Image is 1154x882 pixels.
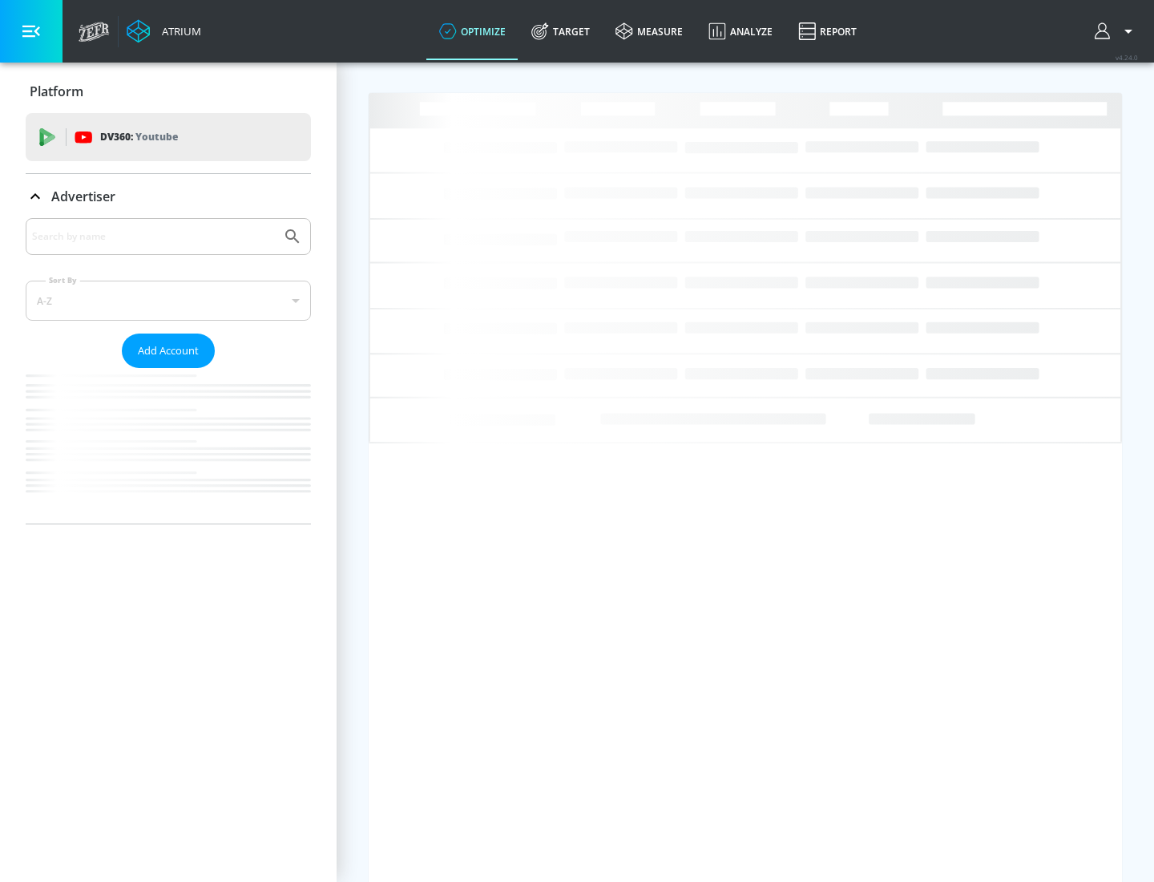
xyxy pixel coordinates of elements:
span: Add Account [138,342,199,360]
p: Youtube [135,128,178,145]
a: optimize [426,2,518,60]
nav: list of Advertiser [26,368,311,524]
div: DV360: Youtube [26,113,311,161]
div: Platform [26,69,311,114]
a: Analyze [696,2,785,60]
div: A-Z [26,281,311,321]
div: Advertiser [26,218,311,524]
button: Add Account [122,334,215,368]
label: Sort By [46,275,80,285]
input: Search by name [32,226,275,247]
p: Platform [30,83,83,100]
a: Atrium [127,19,201,43]
p: DV360: [100,128,178,146]
a: Report [785,2,870,60]
span: v 4.24.0 [1116,53,1138,62]
div: Atrium [155,24,201,38]
a: Target [518,2,603,60]
div: Advertiser [26,174,311,219]
a: measure [603,2,696,60]
p: Advertiser [51,188,115,205]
